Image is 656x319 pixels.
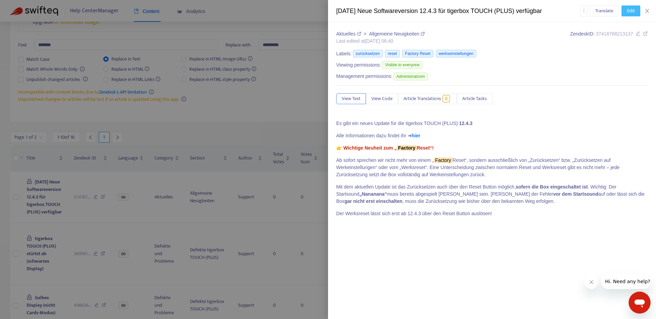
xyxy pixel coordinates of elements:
[404,95,441,102] span: Article Translations
[394,73,428,80] span: Administratoren
[336,30,425,38] div: >
[353,50,383,57] span: zurücksetzen
[402,50,433,57] span: Factory Reset
[596,31,633,37] span: 37416768213137
[336,50,352,57] span: Labels:
[382,61,422,69] span: Visible to everyone
[436,50,476,57] span: werkseinstellungen
[627,7,635,15] span: Edit
[412,133,421,138] a: hier
[590,5,619,16] button: Translate
[462,95,487,102] span: Article Tasks
[359,191,387,197] strong: „Nananana“
[336,120,648,127] p: Es gibt ein neues Update für die tigerbox TOUCH (PLUS):
[580,5,587,16] button: more
[336,210,648,217] p: Der Werksreset lässt sich erst ab 12.4.3 über den Reset Button auslösen!
[595,7,613,15] span: Translate
[644,8,650,14] span: close
[342,95,360,102] span: View Text
[442,95,450,102] span: 0
[366,93,398,104] button: View Code
[516,184,588,190] strong: sofern die Box eingeschaltet ist
[459,121,473,126] strong: 12.4.3
[336,183,648,205] p: Mit dem aktuellen Update ist das Zurücksetzen auch über den Reset Button möglich, . Wichtig: Der ...
[336,6,580,16] div: [DATE] Neue Softwareversion 12.4.3 für tigerbox TOUCH (PLUS) verfügbar
[385,50,400,57] span: reset
[369,31,425,37] a: Allgemeine Neuigkeiten
[371,95,393,102] span: View Code
[642,8,652,14] button: Close
[553,191,598,197] strong: vor dem Startsound
[570,30,648,45] div: Zendesk ID:
[336,145,434,151] strong: 👉 Wichtige Neuheit zum „ Reset“!
[601,274,651,289] iframe: Nachricht vom Unternehmen
[585,275,598,289] iframe: Nachricht schließen
[582,8,586,13] span: more
[336,93,366,104] button: View Text
[336,61,381,69] span: Viewing permissions:
[398,93,457,104] button: Article Translations0
[336,157,648,178] p: Ab sofort sprechen wir nicht mehr von einem „ Reset“, sondern ausschließlich von „Zurücksetzen“ b...
[336,73,392,80] span: Management permissions:
[621,5,640,16] button: Edit
[336,38,425,45] div: Last edited at [DATE] 08:40
[344,198,402,204] strong: gar nicht erst einschalten
[336,132,648,139] p: Alle Informationen dazu findet ihr ➜
[434,157,453,163] sqkw: Factory
[629,292,651,314] iframe: Schaltfläche zum Öffnen des Messaging-Fensters
[397,145,417,151] sqkw: Factory
[457,93,492,104] button: Article Tasks
[336,31,362,37] a: Aktuelles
